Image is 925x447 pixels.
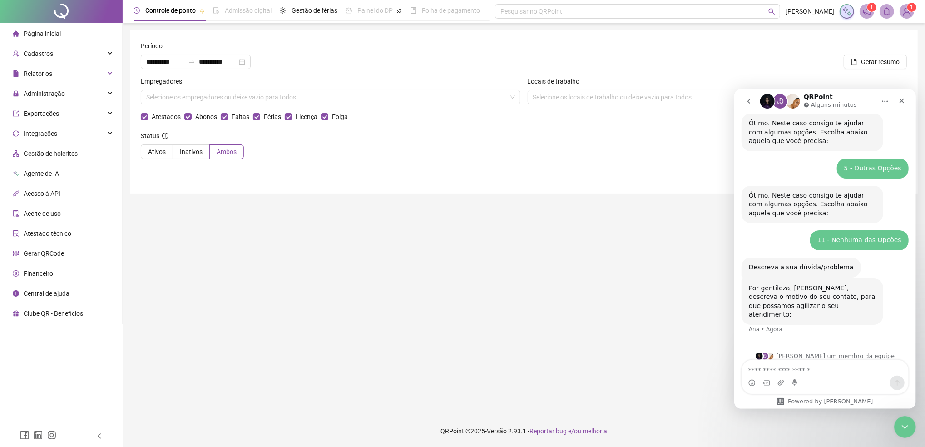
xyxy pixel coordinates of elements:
span: pushpin [199,8,205,14]
sup: 1 [867,3,876,12]
span: Cadastros [24,50,53,57]
span: left [96,433,103,439]
span: Página inicial [24,30,61,37]
span: Relatórios [24,70,52,77]
sup: Atualize o seu contato no menu Meus Dados [907,3,916,12]
span: Admissão digital [225,7,272,14]
span: Exportações [24,110,59,117]
span: file [851,59,857,65]
span: sun [280,7,286,14]
span: info-circle [162,133,168,139]
span: qrcode [13,250,19,257]
span: Reportar bug e/ou melhoria [529,427,607,435]
span: Gerar resumo [861,57,900,67]
span: Abonos [192,112,221,122]
span: export [13,110,19,117]
span: Licença [292,112,321,122]
span: facebook [20,431,29,440]
span: Ambos [217,148,237,155]
span: dollar [13,270,19,277]
span: bell [883,7,891,15]
span: gift [13,310,19,317]
span: Faltas [228,112,253,122]
span: Clube QR - Beneficios [24,310,83,317]
span: Central de ajuda [24,290,69,297]
span: sync [13,130,19,137]
span: audit [13,210,19,217]
img: 80309 [900,5,914,18]
span: Atestado técnico [24,230,71,237]
span: Gestão de férias [292,7,337,14]
span: dashboard [346,7,352,14]
span: Folga [328,112,351,122]
span: api [13,190,19,197]
span: Gestão de holerites [24,150,78,157]
span: Atestados [148,112,184,122]
span: lock [13,90,19,97]
span: apartment [13,150,19,157]
span: Férias [260,112,285,122]
span: file-done [213,7,219,14]
span: [PERSON_NAME] [786,6,834,16]
span: user-add [13,50,19,57]
span: Controle de ponto [145,7,196,14]
span: Acesso à API [24,190,60,197]
span: Aceite de uso [24,210,61,217]
span: book [410,7,416,14]
span: 1 [910,4,914,10]
span: Administração [24,90,65,97]
span: linkedin [34,431,43,440]
label: Empregadores [141,76,188,86]
span: Ativos [148,148,166,155]
span: info-circle [13,290,19,297]
iframe: Intercom live chat [894,416,916,438]
span: 1 [871,4,874,10]
span: Período [141,41,163,51]
span: Folha de pagamento [422,7,480,14]
span: home [13,30,19,37]
span: to [188,58,195,65]
footer: QRPoint © 2025 - 2.93.1 - [123,415,925,447]
span: Gerar QRCode [24,250,64,257]
span: Financeiro [24,270,53,277]
span: Versão [487,427,507,435]
img: sparkle-icon.fc2bf0ac1784a2077858766a79e2daf3.svg [842,6,852,16]
label: Locais de trabalho [528,76,586,86]
span: Status [141,131,168,141]
iframe: Intercom live chat [734,89,916,409]
span: solution [13,230,19,237]
span: notification [863,7,871,15]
